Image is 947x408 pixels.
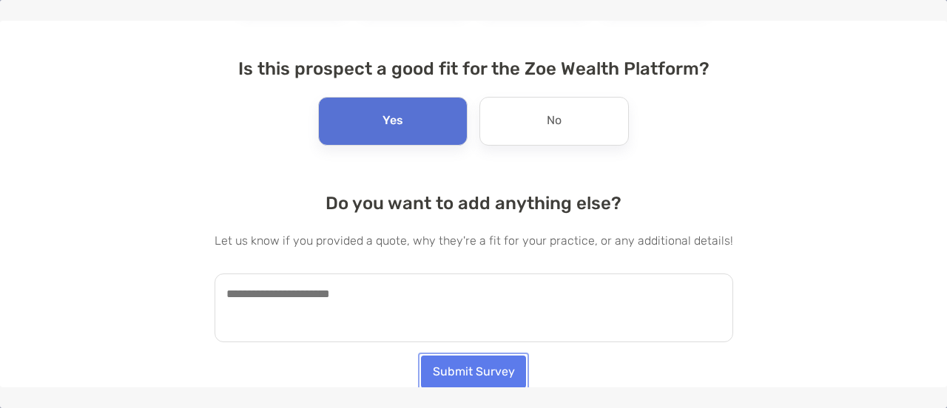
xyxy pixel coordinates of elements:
[215,193,733,214] h4: Do you want to add anything else?
[382,109,403,133] p: Yes
[215,231,733,250] p: Let us know if you provided a quote, why they're a fit for your practice, or any additional details!
[421,356,526,388] button: Submit Survey
[547,109,562,133] p: No
[215,58,733,79] h4: Is this prospect a good fit for the Zoe Wealth Platform?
